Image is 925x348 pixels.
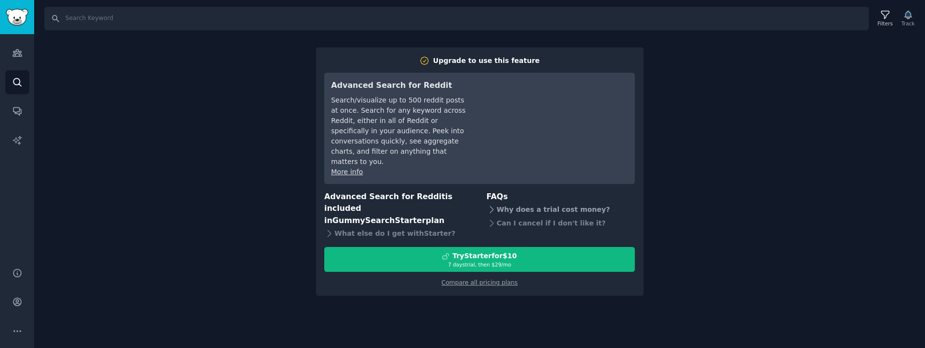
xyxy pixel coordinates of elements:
div: Why does a trial cost money? [487,203,635,216]
h3: Advanced Search for Reddit [331,80,468,92]
a: More info [331,168,363,176]
a: Compare all pricing plans [441,279,517,286]
div: Filters [878,20,893,27]
iframe: YouTube video player [482,80,628,153]
button: TryStarterfor$107 daystrial, then $29/mo [324,247,635,272]
div: What else do I get with Starter ? [324,226,473,240]
input: Search Keyword [44,7,869,30]
h3: FAQs [487,191,635,203]
div: 7 days trial, then $ 29 /mo [325,261,634,268]
div: Try Starter for $10 [453,251,517,261]
div: Search/visualize up to 500 reddit posts at once. Search for any keyword across Reddit, either in ... [331,95,468,167]
span: GummySearch Starter [333,216,426,225]
h3: Advanced Search for Reddit is included in plan [324,191,473,227]
div: Upgrade to use this feature [433,56,540,66]
img: GummySearch logo [6,9,28,26]
div: Can I cancel if I don't like it? [487,216,635,230]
